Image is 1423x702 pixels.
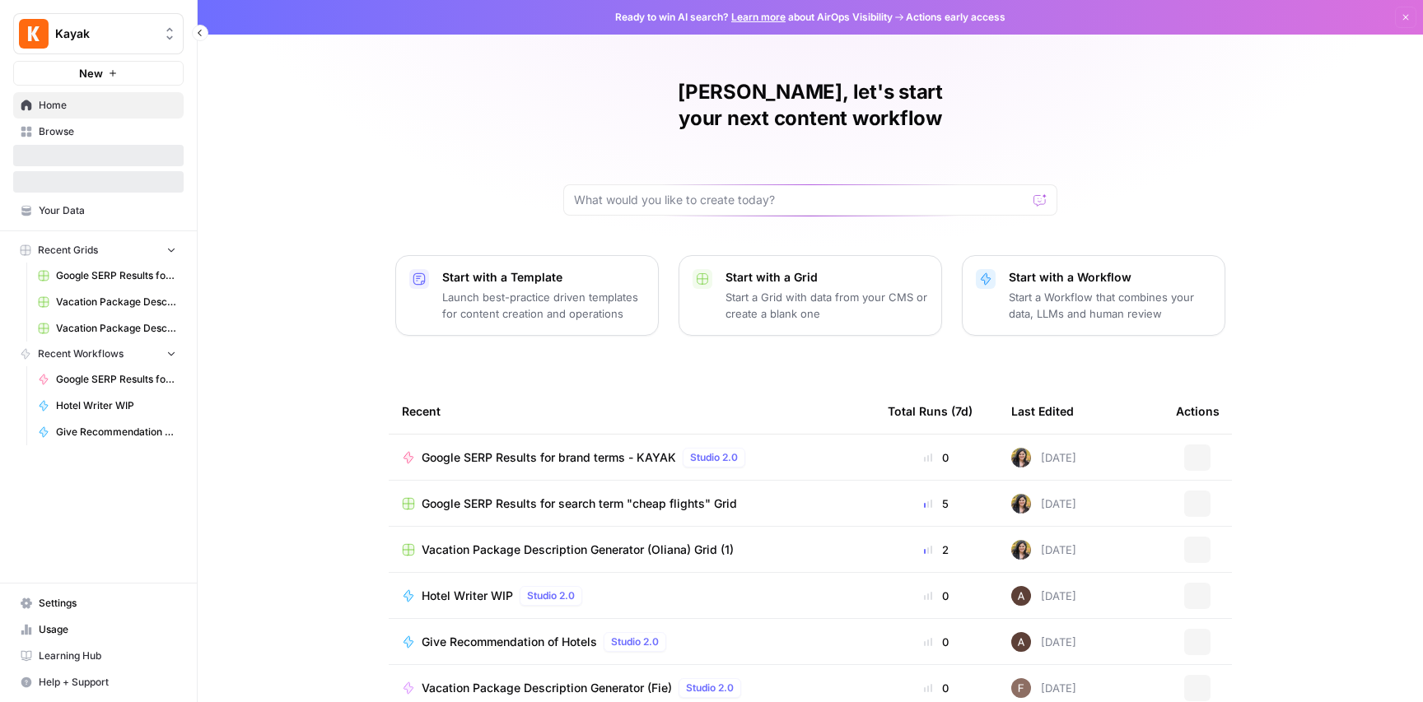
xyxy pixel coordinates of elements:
p: Start with a Grid [725,269,928,286]
span: Ready to win AI search? about AirOps Visibility [615,10,893,25]
div: [DATE] [1011,540,1076,560]
span: Studio 2.0 [527,588,575,603]
div: 0 [888,680,985,696]
a: Usage [13,616,184,643]
span: Learning Hub [39,649,176,663]
span: Actions early access [906,10,1005,25]
div: Actions [1176,388,1220,434]
p: Start a Workflow that combines your data, LLMs and human review [1009,289,1211,322]
span: Recent Grids [38,243,98,258]
span: Vacation Package Description Generator (Fie) [422,680,672,696]
div: [DATE] [1011,586,1076,606]
span: Studio 2.0 [611,635,659,649]
div: Last Edited [1011,388,1074,434]
button: Start with a GridStart a Grid with data from your CMS or create a blank one [679,255,942,336]
span: Hotel Writer WIP [422,588,513,604]
div: 5 [888,495,985,512]
a: Settings [13,590,184,616]
div: [DATE] [1011,632,1076,652]
div: 0 [888,588,985,604]
a: Home [13,92,184,119]
span: Studio 2.0 [690,450,738,465]
span: Vacation Package Description Generator (Oliana) Grid (1) [56,295,176,309]
img: Kayak Logo [19,19,49,49]
span: Google SERP Results for search term "cheap flights" Grid [56,268,176,283]
a: Google SERP Results for brand terms - KAYAKStudio 2.0 [402,448,861,467]
input: What would you like to create today? [574,192,1027,208]
span: Home [39,98,176,113]
img: re7xpd5lpd6r3te7ued3p9atxw8h [1011,540,1031,560]
a: Hotel Writer WIP [30,393,184,419]
button: Help + Support [13,669,184,695]
button: Start with a WorkflowStart a Workflow that combines your data, LLMs and human review [962,255,1225,336]
div: Total Runs (7d) [888,388,973,434]
a: Hotel Writer WIPStudio 2.0 [402,586,861,606]
span: Hotel Writer WIP [56,398,176,413]
a: Give Recommendation of HotelsStudio 2.0 [402,632,861,652]
a: Vacation Package Description Generator (Ola) Grid [30,315,184,342]
button: Recent Grids [13,238,184,263]
span: Kayak [55,26,155,42]
a: Google SERP Results for brand terms - KAYAK [30,366,184,393]
span: Your Data [39,203,176,218]
a: Vacation Package Description Generator (Oliana) Grid (1) [30,289,184,315]
span: Browse [39,124,176,139]
h1: [PERSON_NAME], let's start your next content workflow [563,79,1057,132]
div: 0 [888,449,985,466]
span: Vacation Package Description Generator (Ola) Grid [56,321,176,336]
a: Vacation Package Description Generator (Fie)Studio 2.0 [402,678,861,698]
p: Start a Grid with data from your CMS or create a blank one [725,289,928,322]
a: Give Recommendation of Hotels [30,419,184,445]
div: [DATE] [1011,448,1076,467]
span: Usage [39,622,176,637]
span: Settings [39,596,176,611]
span: Give Recommendation of Hotels [422,634,597,650]
img: re7xpd5lpd6r3te7ued3p9atxw8h [1011,448,1031,467]
img: re7xpd5lpd6r3te7ued3p9atxw8h [1011,494,1031,514]
span: Vacation Package Description Generator (Oliana) Grid (1) [422,542,734,558]
a: Learn more [731,11,786,23]
img: wtbmvrjo3qvncyiyitl6zoukl9gz [1011,632,1031,652]
span: Help + Support [39,675,176,690]
button: Workspace: Kayak [13,13,184,54]
a: Your Data [13,198,184,224]
p: Start with a Template [442,269,645,286]
a: Google SERP Results for search term "cheap flights" Grid [30,263,184,289]
p: Start with a Workflow [1009,269,1211,286]
a: Vacation Package Description Generator (Oliana) Grid (1) [402,542,861,558]
button: Start with a TemplateLaunch best-practice driven templates for content creation and operations [395,255,659,336]
button: Recent Workflows [13,342,184,366]
span: Recent Workflows [38,346,124,361]
div: Recent [402,388,861,434]
div: 2 [888,542,985,558]
div: [DATE] [1011,678,1076,698]
p: Launch best-practice driven templates for content creation and operations [442,289,645,322]
a: Browse [13,119,184,145]
div: 0 [888,634,985,650]
img: tctyxljblf40chzqxflm8vgl4vpd [1011,678,1031,698]
span: Studio 2.0 [686,681,734,695]
span: Google SERP Results for search term "cheap flights" Grid [422,495,737,512]
img: wtbmvrjo3qvncyiyitl6zoukl9gz [1011,586,1031,606]
div: [DATE] [1011,494,1076,514]
a: Learning Hub [13,643,184,669]
a: Google SERP Results for search term "cheap flights" Grid [402,495,861,512]
span: Google SERP Results for brand terms - KAYAK [422,449,676,466]
span: Give Recommendation of Hotels [56,425,176,439]
span: New [79,65,103,81]
button: New [13,61,184,86]
span: Google SERP Results for brand terms - KAYAK [56,372,176,387]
